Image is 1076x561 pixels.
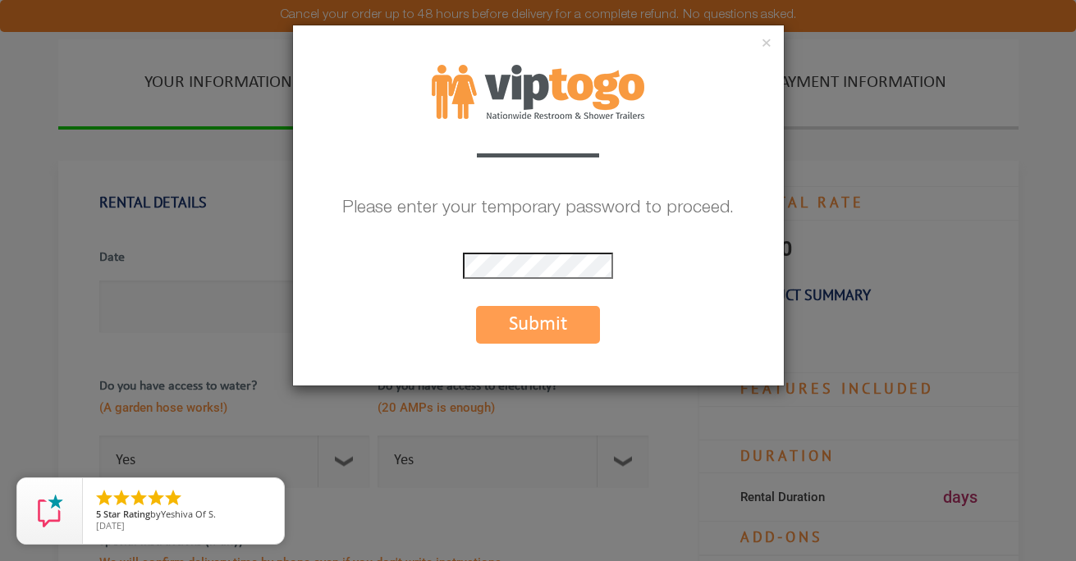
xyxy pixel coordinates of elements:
[432,65,644,119] img: footer logo
[96,519,125,531] span: [DATE]
[96,508,101,520] span: 5
[94,488,114,508] li: 
[762,36,772,52] button: ×
[96,509,271,521] span: by
[103,508,150,520] span: Star Rating
[34,495,66,527] img: Review Rating
[476,306,600,344] button: Submit
[146,488,166,508] li: 
[293,192,784,227] p: Please enter your temporary password to proceed.
[161,508,216,520] span: Yeshiva Of S.
[112,488,131,508] li: 
[129,488,149,508] li: 
[163,488,183,508] li: 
